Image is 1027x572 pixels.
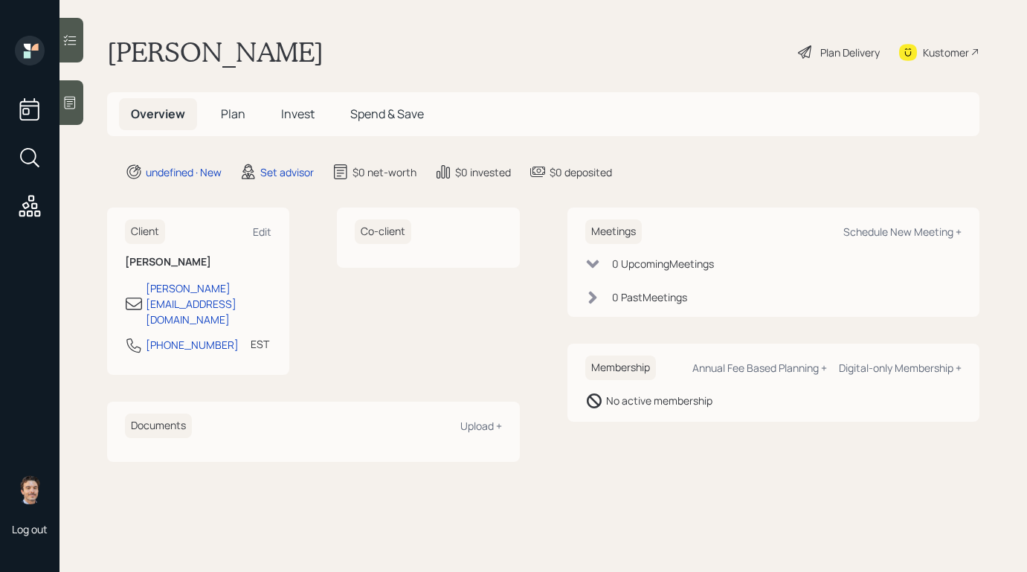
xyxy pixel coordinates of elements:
div: Digital-only Membership + [839,361,962,375]
div: [PERSON_NAME][EMAIL_ADDRESS][DOMAIN_NAME] [146,280,271,327]
span: Overview [131,106,185,122]
h6: Client [125,219,165,244]
div: $0 deposited [550,164,612,180]
div: 0 Upcoming Meeting s [612,256,714,271]
div: Edit [253,225,271,239]
div: undefined · New [146,164,222,180]
h6: Co-client [355,219,411,244]
div: No active membership [606,393,712,408]
h6: [PERSON_NAME] [125,256,271,269]
div: Upload + [460,419,502,433]
div: Plan Delivery [820,45,880,60]
h6: Membership [585,356,656,380]
h6: Meetings [585,219,642,244]
h1: [PERSON_NAME] [107,36,323,68]
div: 0 Past Meeting s [612,289,687,305]
div: Log out [12,522,48,536]
h6: Documents [125,414,192,438]
div: Schedule New Meeting + [843,225,962,239]
div: [PHONE_NUMBER] [146,337,239,353]
div: Kustomer [923,45,969,60]
div: $0 invested [455,164,511,180]
span: Invest [281,106,315,122]
span: Plan [221,106,245,122]
div: Annual Fee Based Planning + [692,361,827,375]
img: robby-grisanti-headshot.png [15,475,45,504]
div: EST [251,336,269,352]
div: Set advisor [260,164,314,180]
span: Spend & Save [350,106,424,122]
div: $0 net-worth [352,164,416,180]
